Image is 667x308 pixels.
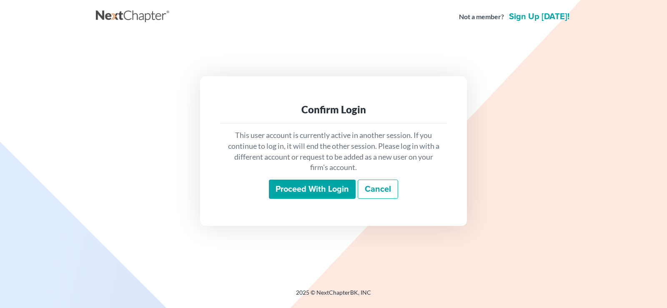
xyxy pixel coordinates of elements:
a: Sign up [DATE]! [507,13,571,21]
div: 2025 © NextChapterBK, INC [96,288,571,303]
p: This user account is currently active in another session. If you continue to log in, it will end ... [227,130,440,173]
strong: Not a member? [459,12,504,22]
div: Confirm Login [227,103,440,116]
input: Proceed with login [269,180,356,199]
a: Cancel [358,180,398,199]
